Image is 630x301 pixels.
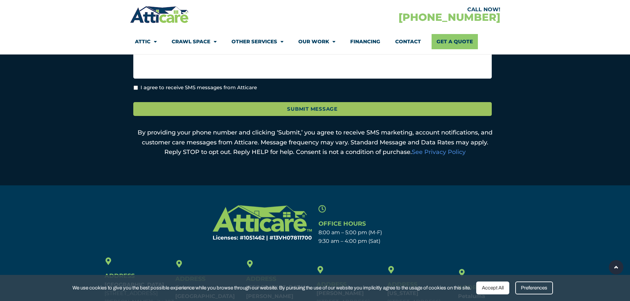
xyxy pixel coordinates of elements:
span: Address [105,272,135,280]
a: Get A Quote [432,34,478,49]
div: Accept All [476,282,509,294]
input: Submit Message [133,102,492,116]
h6: Licenses: #1051462 | #13VH078117​00 [193,235,312,241]
div: CALL NOW! [315,7,500,12]
p: 8:00 am – 5:00 pm (M-F) 9:30 am – 4:00 pm (Sat) [318,228,437,246]
label: I agree to receive SMS messages from Atticare [141,84,257,92]
a: Financing [350,34,380,49]
a: Our Work [298,34,335,49]
a: Attic [135,34,157,49]
nav: Menu [135,34,495,49]
div: Preferences [515,282,553,294]
span: We use cookies to give you the best possible experience while you browse through our website. By ... [72,284,471,292]
a: See Privacy Policy [412,148,466,156]
a: Contact [395,34,421,49]
span: Office Hours [318,220,366,227]
a: Other Services [231,34,283,49]
p: By providing your phone number and clicking ‘Submit,’ you agree to receive SMS marketing, account... [133,128,497,157]
a: Crawl Space [172,34,217,49]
